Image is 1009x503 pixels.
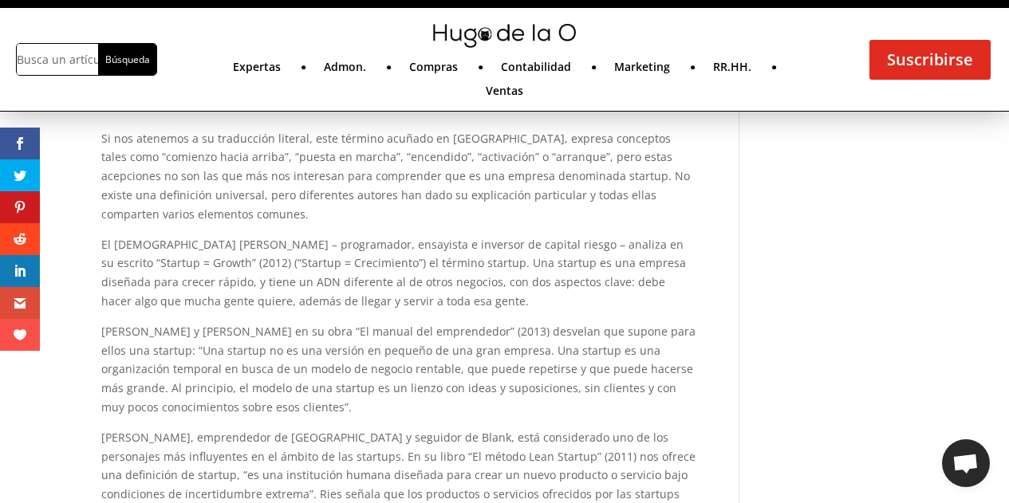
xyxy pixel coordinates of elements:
[433,36,575,51] a: mini-hugo-de-la-o-logo
[486,85,523,103] a: Ventas
[98,44,156,75] input: Búsqueda
[501,61,571,79] a: Contabilidad
[942,439,990,487] a: Chat abierto
[233,61,281,79] a: Expertas
[324,61,366,79] a: Admon.
[869,40,991,80] a: Suscribirse
[101,235,696,322] p: El [DEMOGRAPHIC_DATA] [PERSON_NAME] – programador, ensayista e inversor de capital riesgo – anali...
[101,322,696,428] p: [PERSON_NAME] y [PERSON_NAME] en su obra “El manual del emprendedor” (2013) desvelan que supone p...
[101,129,696,235] p: Si nos atenemos a su traducción literal, este término acuñado en [GEOGRAPHIC_DATA], expresa conce...
[614,61,670,79] a: Marketing
[713,61,751,79] a: RR.HH.
[409,61,458,79] a: Compras
[433,24,575,48] img: mini-hugo-de-la-o-logo
[17,44,98,75] input: Busca un artículo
